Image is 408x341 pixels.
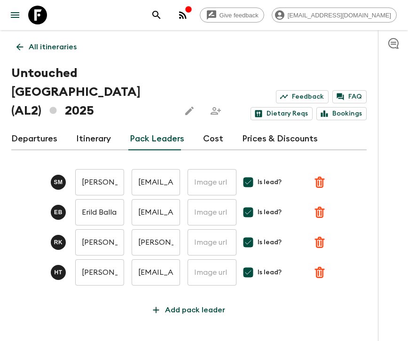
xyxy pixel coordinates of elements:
[54,209,63,216] p: E B
[75,259,124,286] input: Pack leader's full name
[316,107,367,120] a: Bookings
[188,229,236,256] input: Image url
[130,128,184,150] a: Pack Leaders
[54,178,63,186] p: S M
[272,8,397,23] div: [EMAIL_ADDRESS][DOMAIN_NAME]
[282,12,396,19] span: [EMAIL_ADDRESS][DOMAIN_NAME]
[258,178,282,187] span: Is lead?
[132,229,180,256] input: Pack leader's email address
[132,169,180,195] input: Pack leader's email address
[11,128,57,150] a: Departures
[242,128,318,150] a: Prices & Discounts
[75,229,124,256] input: Pack leader's full name
[332,90,367,103] a: FAQ
[11,64,173,120] h1: Untouched [GEOGRAPHIC_DATA] (AL2) 2025
[258,268,282,277] span: Is lead?
[188,169,236,195] input: Image url
[276,90,329,103] a: Feedback
[145,301,233,319] button: Add pack leader
[29,41,77,53] p: All itineraries
[147,6,166,24] button: search adventures
[132,199,180,225] input: Pack leader's email address
[203,128,223,150] a: Cost
[200,8,264,23] a: Give feedback
[258,208,282,217] span: Is lead?
[76,128,111,150] a: Itinerary
[54,269,62,276] p: H T
[188,199,236,225] input: Image url
[75,169,124,195] input: Pack leader's full name
[54,239,63,246] p: R K
[251,107,313,120] a: Dietary Reqs
[132,259,180,286] input: Pack leader's email address
[214,12,264,19] span: Give feedback
[165,304,225,316] p: Add pack leader
[206,101,225,120] span: Share this itinerary
[11,38,82,56] a: All itineraries
[75,199,124,225] input: Pack leader's full name
[6,6,24,24] button: menu
[180,101,199,120] button: Edit this itinerary
[188,259,236,286] input: Image url
[258,238,282,247] span: Is lead?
